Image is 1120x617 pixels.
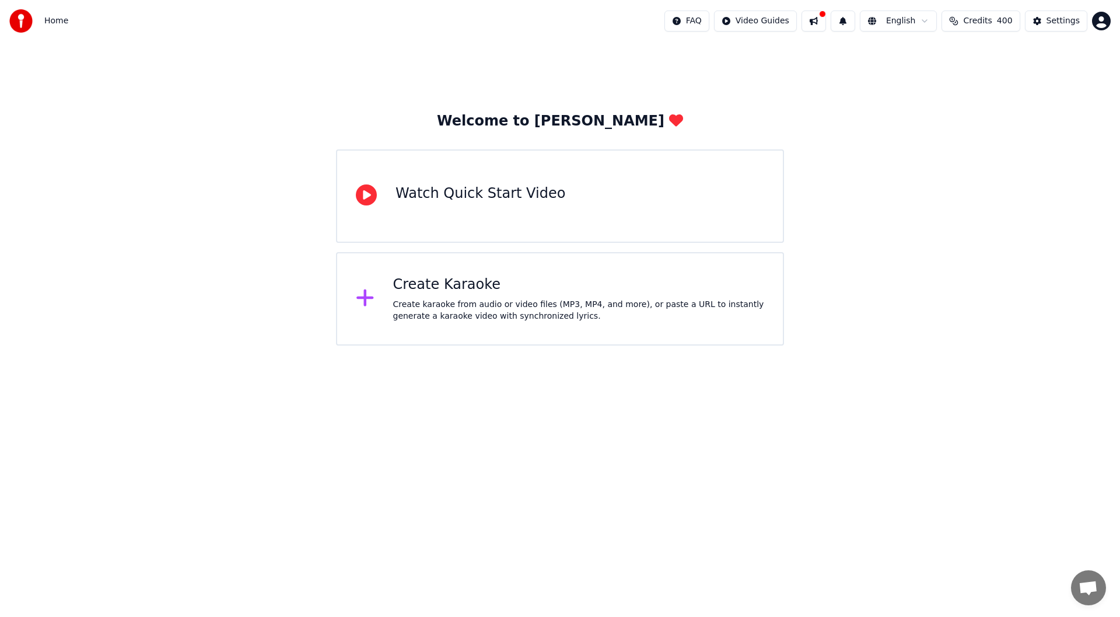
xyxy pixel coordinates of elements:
img: youka [9,9,33,33]
div: Settings [1046,15,1080,27]
div: Create karaoke from audio or video files (MP3, MP4, and more), or paste a URL to instantly genera... [393,299,765,322]
div: Create Karaoke [393,276,765,294]
span: Home [44,15,68,27]
span: Credits [963,15,992,27]
button: Video Guides [714,11,797,32]
button: FAQ [664,11,709,32]
button: Credits400 [942,11,1020,32]
div: Watch Quick Start Video [395,184,565,203]
nav: breadcrumb [44,15,68,27]
div: Welcome to [PERSON_NAME] [437,112,683,131]
span: 400 [997,15,1013,27]
button: Settings [1025,11,1087,32]
a: Open chat [1071,570,1106,605]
